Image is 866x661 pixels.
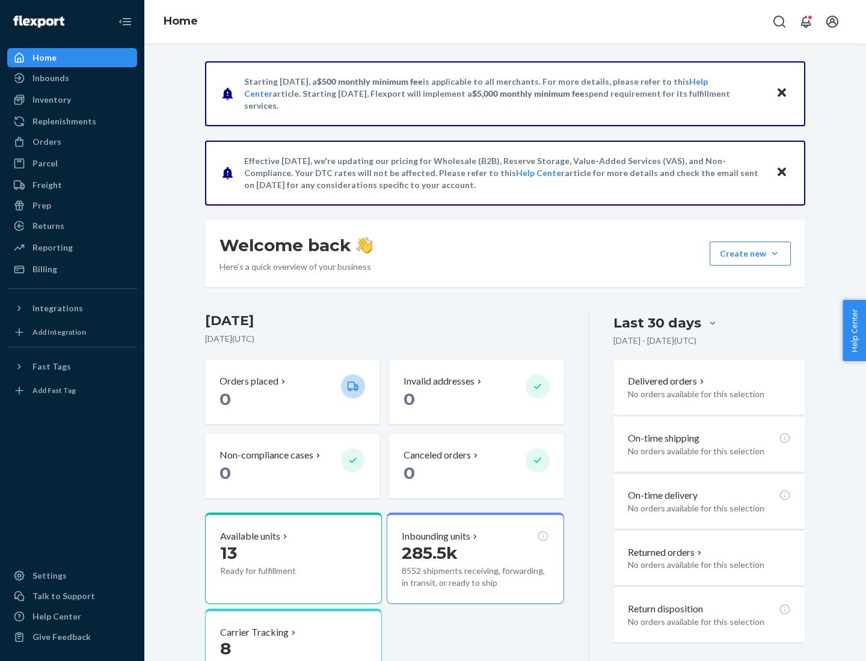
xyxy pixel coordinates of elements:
[404,389,415,409] span: 0
[7,216,137,236] a: Returns
[32,590,95,602] div: Talk to Support
[7,566,137,585] a: Settings
[32,570,67,582] div: Settings
[7,238,137,257] a: Reporting
[164,14,198,28] a: Home
[32,327,86,337] div: Add Integration
[32,136,61,148] div: Orders
[32,157,58,169] div: Parcel
[794,10,818,34] button: Open notifications
[32,220,64,232] div: Returns
[220,261,373,273] p: Here’s a quick overview of your business
[472,88,585,99] span: $5,000 monthly minimum fee
[32,631,91,643] div: Give Feedback
[7,627,137,647] button: Give Feedback
[7,196,137,215] a: Prep
[205,513,382,604] button: Available units13Ready for fulfillment
[774,85,790,102] button: Close
[7,175,137,195] a: Freight
[32,200,51,212] div: Prep
[628,602,703,616] p: Return disposition
[32,611,81,623] div: Help Center
[113,10,137,34] button: Close Navigation
[32,385,76,395] div: Add Fast Tag
[402,529,470,543] p: Inbounding units
[32,242,73,254] div: Reporting
[767,10,791,34] button: Open Search Box
[32,115,96,127] div: Replenishments
[628,616,791,628] p: No orders available for this selection
[32,263,57,275] div: Billing
[244,76,764,112] p: Starting [DATE], a is applicable to all merchants. For more details, please refer to this article...
[820,10,844,34] button: Open account menu
[7,299,137,318] button: Integrations
[220,234,373,256] h1: Welcome back
[7,69,137,88] a: Inbounds
[220,543,237,563] span: 13
[220,565,331,577] p: Ready for fulfillment
[7,132,137,151] a: Orders
[154,4,207,39] ol: breadcrumbs
[613,314,701,332] div: Last 30 days
[32,302,83,314] div: Integrations
[205,311,564,330] h3: [DATE]
[7,154,137,173] a: Parcel
[205,434,379,498] button: Non-compliance cases 0
[220,389,231,409] span: 0
[7,112,137,131] a: Replenishments
[7,381,137,400] a: Add Fast Tag
[220,463,231,483] span: 0
[628,489,698,502] p: On-time delivery
[32,361,71,373] div: Fast Tags
[7,607,137,626] a: Help Center
[7,323,137,342] a: Add Integration
[516,168,565,178] a: Help Center
[32,179,62,191] div: Freight
[7,260,137,279] a: Billing
[317,76,423,87] span: $500 monthly minimum fee
[774,164,790,181] button: Close
[32,72,69,84] div: Inbounds
[843,300,866,361] button: Help Center
[13,16,64,28] img: Flexport logo
[387,513,564,604] button: Inbounding units285.5k8552 shipments receiving, forwarding, in transit, or ready to ship
[32,94,71,106] div: Inventory
[628,445,791,457] p: No orders available for this selection
[7,48,137,67] a: Home
[356,237,373,254] img: hand-wave emoji
[205,360,379,424] button: Orders placed 0
[220,374,278,388] p: Orders placed
[389,360,564,424] button: Invalid addresses 0
[402,565,548,589] p: 8552 shipments receiving, forwarding, in transit, or ready to ship
[404,448,471,462] p: Canceled orders
[628,374,707,388] button: Delivered orders
[404,374,474,388] p: Invalid addresses
[628,546,704,559] button: Returned orders
[244,155,764,191] p: Effective [DATE], we're updating our pricing for Wholesale (B2B), Reserve Storage, Value-Added Se...
[7,357,137,376] button: Fast Tags
[402,543,458,563] span: 285.5k
[628,502,791,514] p: No orders available for this selection
[220,638,231,659] span: 8
[205,333,564,345] p: [DATE] ( UTC )
[389,434,564,498] button: Canceled orders 0
[613,335,696,347] p: [DATE] - [DATE] ( UTC )
[710,242,791,266] button: Create new
[32,52,57,64] div: Home
[220,529,280,543] p: Available units
[628,431,699,445] p: On-time shipping
[404,463,415,483] span: 0
[628,388,791,400] p: No orders available for this selection
[7,586,137,606] a: Talk to Support
[7,90,137,109] a: Inventory
[220,626,289,639] p: Carrier Tracking
[220,448,313,462] p: Non-compliance cases
[628,559,791,571] p: No orders available for this selection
